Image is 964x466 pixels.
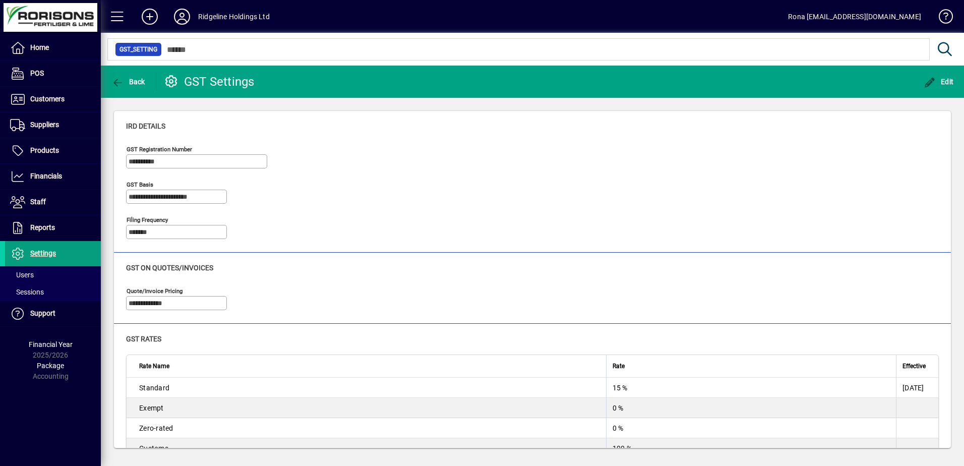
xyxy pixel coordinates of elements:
a: Products [5,138,101,163]
span: Effective [902,361,926,372]
div: Zero-rated [139,423,600,433]
div: 0 % [613,403,890,413]
button: Edit [921,73,956,91]
span: Staff [30,198,46,206]
a: Customers [5,87,101,112]
button: Profile [166,8,198,26]
app-page-header-button: Back [101,73,156,91]
div: Exempt [139,403,600,413]
a: Home [5,35,101,61]
span: Customers [30,95,65,103]
span: Rate Name [139,361,169,372]
a: Support [5,301,101,326]
a: Knowledge Base [931,2,951,35]
span: Home [30,43,49,51]
span: Reports [30,223,55,231]
a: POS [5,61,101,86]
span: Users [10,271,34,279]
mat-label: GST Registration Number [127,146,192,153]
span: Financial Year [29,340,73,348]
div: 15 % [613,383,890,393]
span: Back [111,78,145,86]
a: Staff [5,190,101,215]
div: Ridgeline Holdings Ltd [198,9,270,25]
span: [DATE] [902,384,924,392]
mat-label: GST Basis [127,181,153,188]
span: Products [30,146,59,154]
div: Customs [139,443,600,453]
a: Suppliers [5,112,101,138]
mat-label: Filing frequency [127,216,168,223]
span: Package [37,362,64,370]
span: Settings [30,249,56,257]
span: Support [30,309,55,317]
div: 100 % [613,443,890,453]
div: Standard [139,383,600,393]
span: GST_SETTING [119,44,157,54]
div: Rona [EMAIL_ADDRESS][DOMAIN_NAME] [788,9,921,25]
span: Edit [924,78,954,86]
span: Rate [613,361,625,372]
span: POS [30,69,44,77]
span: Suppliers [30,121,59,129]
a: Financials [5,164,101,189]
div: GST Settings [164,74,255,90]
div: 0 % [613,423,890,433]
mat-label: Quote/Invoice pricing [127,287,183,295]
span: GST rates [126,335,161,343]
a: Sessions [5,283,101,301]
span: GST on quotes/invoices [126,264,213,272]
span: IRD details [126,122,165,130]
span: Sessions [10,288,44,296]
button: Add [134,8,166,26]
a: Reports [5,215,101,241]
button: Back [109,73,148,91]
span: Financials [30,172,62,180]
a: Users [5,266,101,283]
